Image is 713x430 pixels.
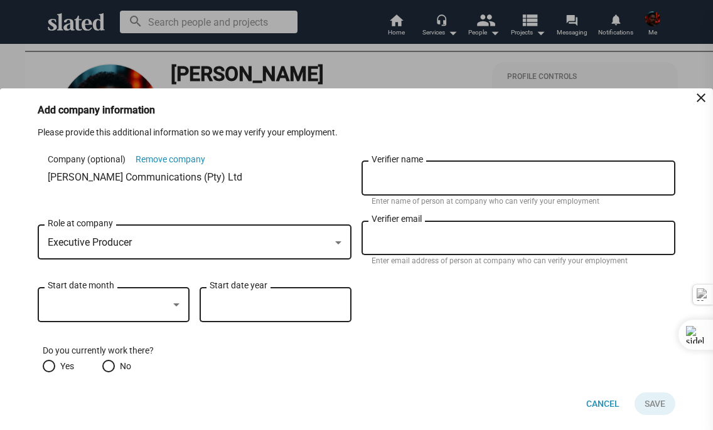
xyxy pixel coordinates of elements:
bottom-sheet-header: Add company information [38,103,675,122]
span: No [115,360,131,372]
mat-hint: Enter email address of person at company who can verify your employment [372,256,628,266]
h3: Add company information [38,103,173,117]
span: Cancel [586,392,619,415]
mat-hint: Enter name of person at company who can verify your employment [372,197,599,207]
div: Please provide this additional information so we may verify your employment. [38,127,675,139]
span: Yes [55,360,74,372]
div: Company (optional) [48,154,351,165]
button: Cancel [576,392,630,415]
div: [PERSON_NAME] Communications (Pty) Ltd [48,170,351,184]
div: Do you currently work there? [43,345,675,357]
button: Remove company [136,154,205,165]
span: Executive Producer [48,236,132,248]
mat-icon: close [694,90,709,105]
